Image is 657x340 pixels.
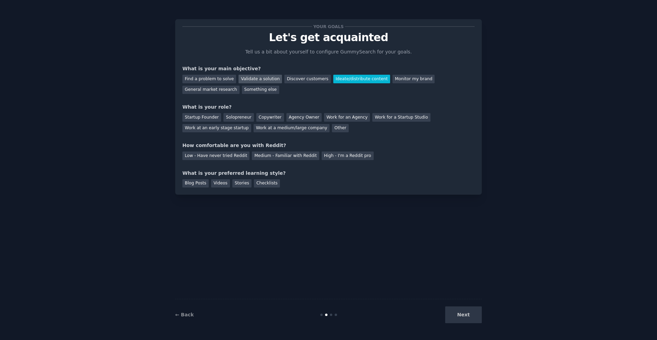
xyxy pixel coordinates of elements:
[182,65,475,72] div: What is your main objective?
[182,32,475,44] p: Let's get acquainted
[324,113,370,122] div: Work for an Agency
[252,151,319,160] div: Medium - Familiar with Reddit
[284,75,331,83] div: Discover customers
[182,142,475,149] div: How comfortable are you with Reddit?
[182,75,236,83] div: Find a problem to solve
[211,179,230,188] div: Videos
[239,75,282,83] div: Validate a solution
[223,113,254,122] div: Solopreneur
[182,170,475,177] div: What is your preferred learning style?
[332,124,349,133] div: Other
[232,179,252,188] div: Stories
[182,179,209,188] div: Blog Posts
[312,23,345,30] span: Your goals
[256,113,284,122] div: Copywriter
[322,151,374,160] div: High - I'm a Reddit pro
[182,86,240,94] div: General market research
[242,86,279,94] div: Something else
[182,151,249,160] div: Low - Have never tried Reddit
[175,312,194,317] a: ← Back
[372,113,430,122] div: Work for a Startup Studio
[182,104,475,111] div: What is your role?
[333,75,390,83] div: Ideate/distribute content
[254,124,330,133] div: Work at a medium/large company
[242,48,415,56] p: Tell us a bit about yourself to configure GummySearch for your goals.
[254,179,280,188] div: Checklists
[392,75,435,83] div: Monitor my brand
[182,124,251,133] div: Work at an early stage startup
[182,113,221,122] div: Startup Founder
[286,113,322,122] div: Agency Owner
